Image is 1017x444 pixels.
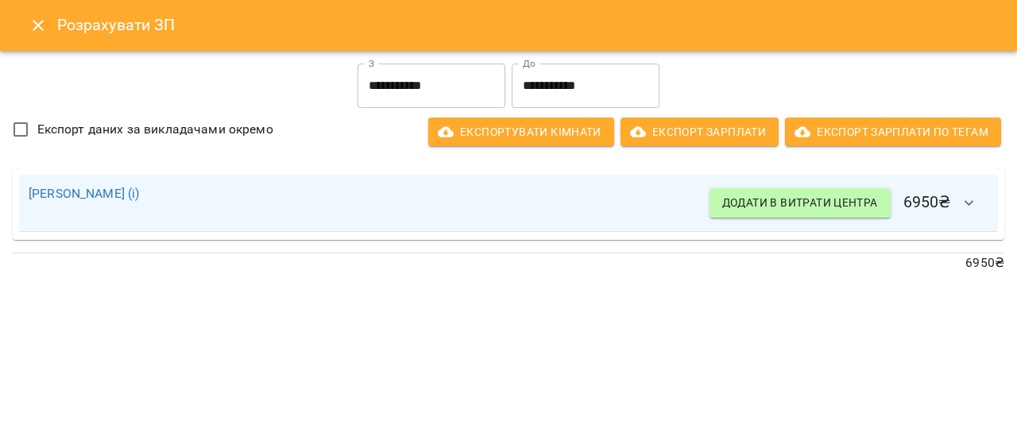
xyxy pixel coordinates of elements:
[37,120,273,139] span: Експорт даних за викладачами окремо
[621,118,779,146] button: Експорт Зарплати
[785,118,1001,146] button: Експорт Зарплати по тегам
[13,253,1004,272] p: 6950 ₴
[57,13,998,37] h6: Розрахувати ЗП
[19,6,57,44] button: Close
[441,122,601,141] span: Експортувати кімнати
[710,188,891,217] button: Додати в витрати центра
[428,118,614,146] button: Експортувати кімнати
[633,122,766,141] span: Експорт Зарплати
[29,186,140,201] a: [PERSON_NAME] (і)
[798,122,988,141] span: Експорт Зарплати по тегам
[722,193,878,212] span: Додати в витрати центра
[710,184,988,222] h6: 6950 ₴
